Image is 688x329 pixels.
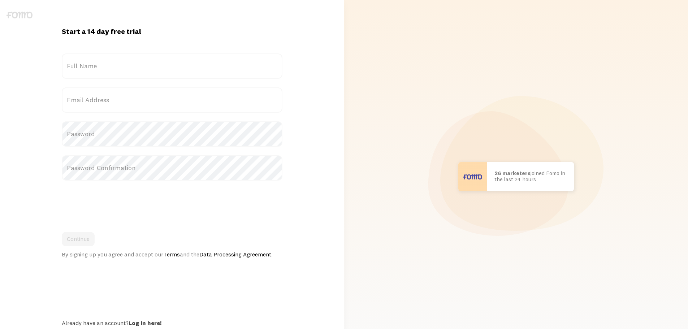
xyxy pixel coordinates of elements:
div: By signing up you agree and accept our and the . [62,251,282,258]
b: 26 marketers [494,170,531,177]
p: joined Fomo in the last 24 hours [494,170,567,182]
div: Already have an account? [62,319,282,326]
iframe: reCAPTCHA [62,189,172,217]
label: Full Name [62,53,282,79]
img: User avatar [458,162,487,191]
a: Log in here! [129,319,161,326]
h1: Start a 14 day free trial [62,27,282,36]
label: Password Confirmation [62,155,282,181]
img: Fomo avatar [425,162,454,191]
a: Data Processing Agreement [199,251,271,258]
label: Email Address [62,87,282,113]
label: Password [62,121,282,147]
a: Terms [163,251,180,258]
img: fomo-logo-gray-b99e0e8ada9f9040e2984d0d95b3b12da0074ffd48d1e5cb62ac37fc77b0b268.svg [7,12,33,18]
